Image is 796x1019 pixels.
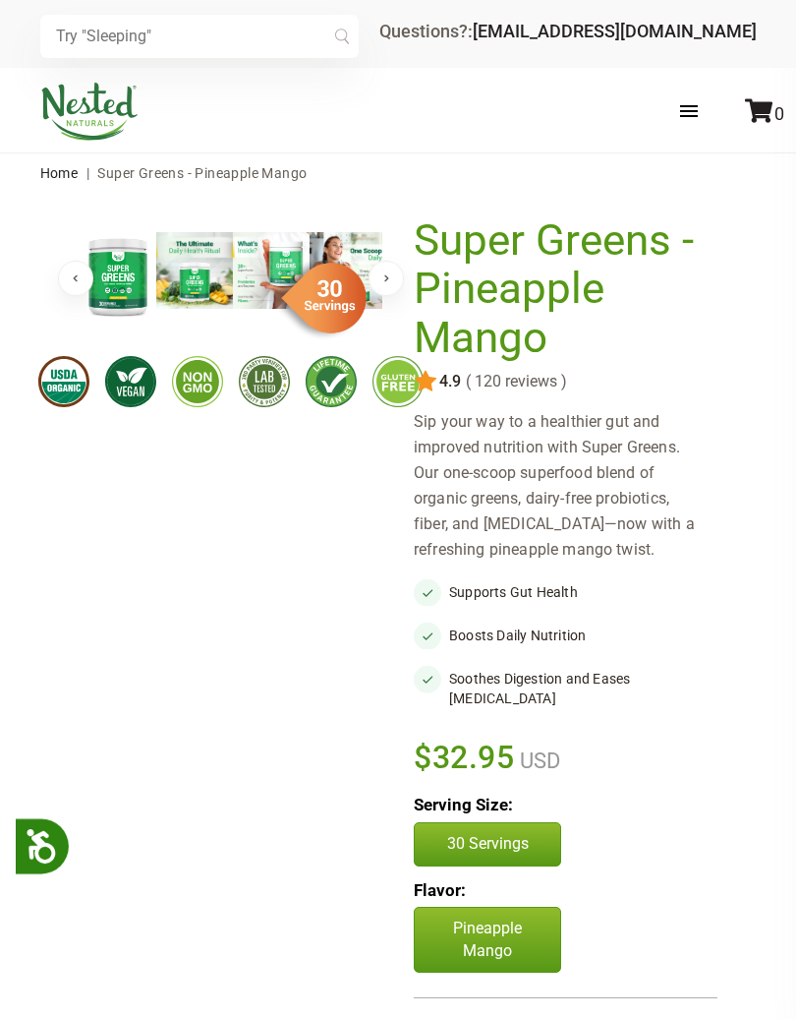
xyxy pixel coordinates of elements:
[105,356,156,407] img: vegan
[310,232,386,309] img: Super Greens - Pineapple Mango
[40,153,757,193] nav: breadcrumbs
[414,736,515,779] span: $32.95
[414,409,717,563] div: Sip your way to a healthier gut and improved nutrition with Super Greens. Our one-scoop superfood...
[414,907,561,973] p: Pineapple Mango
[372,356,424,407] img: glutenfree
[774,103,784,124] span: 0
[82,165,94,181] span: |
[414,578,717,606] li: Supports Gut Health
[58,261,93,296] button: Previous
[268,256,367,340] img: sg-servings-30.png
[437,373,461,390] span: 4.9
[745,103,784,124] a: 0
[80,232,156,321] img: Super Greens - Pineapple Mango
[172,356,223,407] img: gmofree
[233,232,310,309] img: Super Greens - Pineapple Mango
[40,165,79,181] a: Home
[414,370,437,393] img: star.svg
[40,15,359,58] input: Try "Sleeping"
[414,665,717,712] li: Soothes Digestion and Eases [MEDICAL_DATA]
[414,622,717,649] li: Boosts Daily Nutrition
[414,795,513,814] b: Serving Size:
[515,749,560,773] span: USD
[40,83,139,141] img: Nested Naturals
[414,880,466,900] b: Flavor:
[434,833,540,855] p: 30 Servings
[379,23,757,40] div: Questions?:
[38,356,89,407] img: usdaorganic
[156,232,233,309] img: Super Greens - Pineapple Mango
[414,216,708,363] h1: Super Greens - Pineapple Mango
[369,261,404,296] button: Next
[97,165,307,181] span: Super Greens - Pineapple Mango
[461,373,567,390] span: ( 120 reviews )
[239,356,290,407] img: thirdpartytested
[414,822,561,866] button: 30 Servings
[473,21,757,41] a: [EMAIL_ADDRESS][DOMAIN_NAME]
[306,356,357,407] img: lifetimeguarantee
